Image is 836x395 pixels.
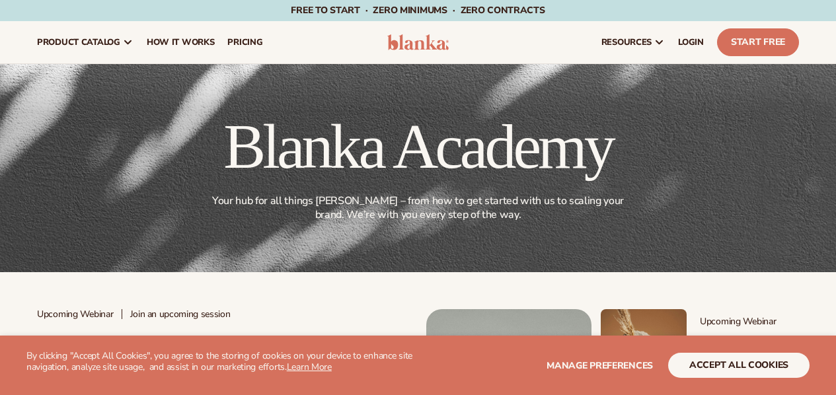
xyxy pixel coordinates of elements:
span: Upcoming Webinar [37,309,114,320]
a: resources [595,21,671,63]
h1: Blanka Academy [205,115,632,178]
a: LOGIN [671,21,710,63]
span: pricing [227,37,262,48]
span: Join an upcoming session [130,309,231,320]
p: By clicking "Accept All Cookies", you agree to the storing of cookies on your device to enhance s... [26,351,418,373]
button: Manage preferences [547,353,653,378]
span: LOGIN [678,37,704,48]
span: Upcoming Webinar [700,316,799,328]
a: Learn More [287,361,332,373]
span: Free to start · ZERO minimums · ZERO contracts [291,4,545,17]
span: How It Works [147,37,215,48]
span: Manage preferences [547,359,653,372]
a: Start Free [717,28,799,56]
a: pricing [221,21,269,63]
button: accept all cookies [668,353,810,378]
a: product catalog [30,21,140,63]
p: Your hub for all things [PERSON_NAME] – from how to get started with us to scaling your brand. We... [208,194,629,222]
img: logo [387,34,449,50]
a: How It Works [140,21,221,63]
span: resources [601,37,652,48]
span: product catalog [37,37,120,48]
